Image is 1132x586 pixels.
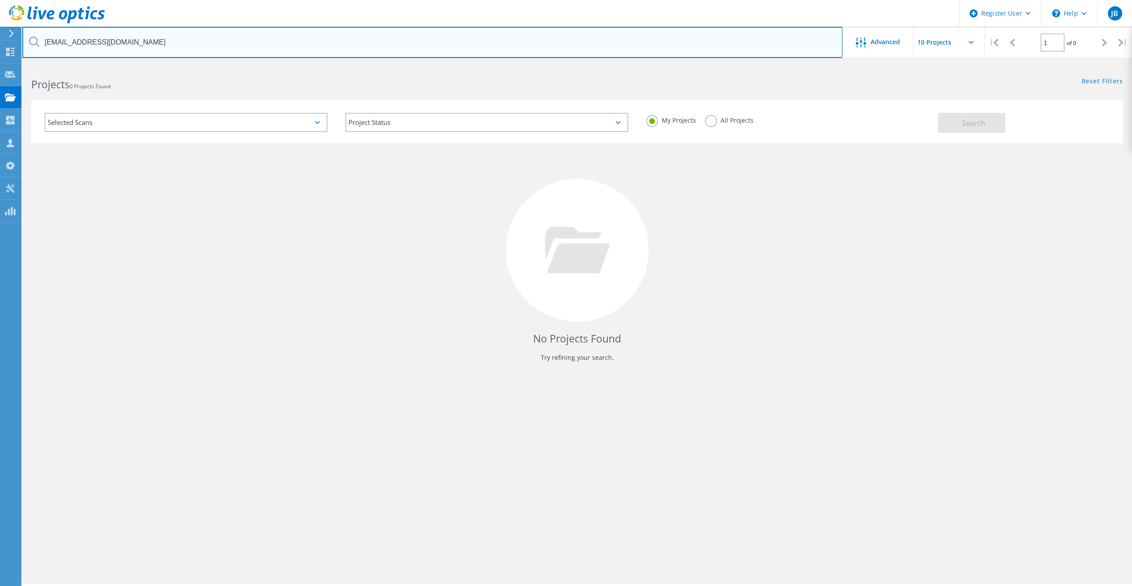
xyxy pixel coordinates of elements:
[40,331,1114,346] h4: No Projects Found
[31,77,70,91] b: Projects
[22,27,842,58] input: Search projects by name, owner, ID, company, etc
[938,113,1005,133] button: Search
[345,113,628,132] div: Project Status
[1114,27,1132,58] div: |
[705,115,754,124] label: All Projects
[962,118,985,128] span: Search
[646,115,696,124] label: My Projects
[1052,9,1060,17] svg: \n
[1067,39,1076,47] span: of 0
[45,113,328,132] div: Selected Scans
[871,39,900,45] span: Advanced
[1082,78,1123,86] a: Reset Filters
[70,83,111,90] span: 0 Projects Found
[985,27,1003,58] div: |
[9,19,105,25] a: Live Optics Dashboard
[1111,10,1118,17] span: JB
[40,351,1114,365] p: Try refining your search.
